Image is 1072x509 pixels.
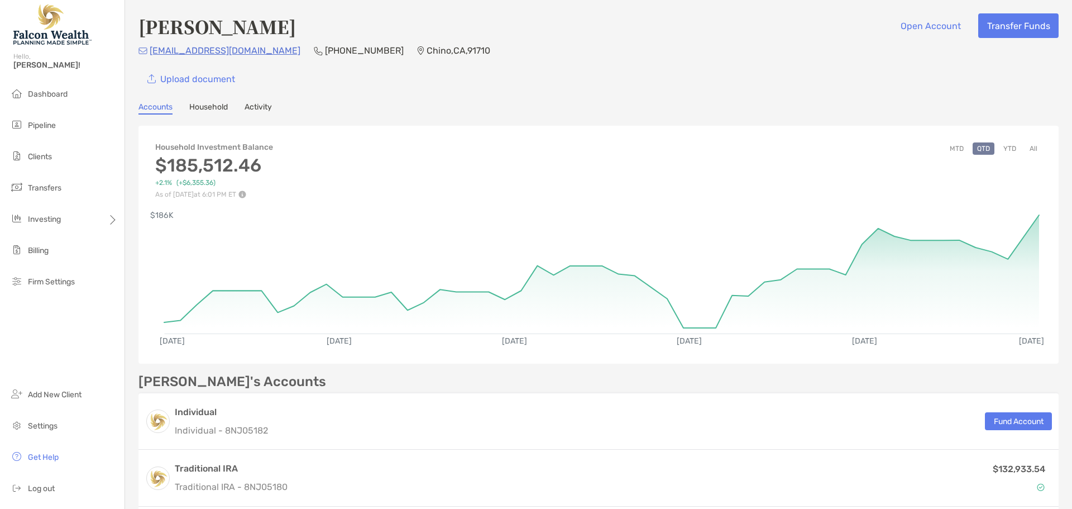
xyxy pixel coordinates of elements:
p: [PERSON_NAME]'s Accounts [138,375,326,389]
a: Household [189,102,228,115]
a: Activity [245,102,272,115]
img: button icon [147,74,156,84]
span: Get Help [28,453,59,462]
span: Firm Settings [28,277,75,287]
h4: [PERSON_NAME] [138,13,296,39]
img: Falcon Wealth Planning Logo [13,4,92,45]
h3: Individual [175,406,268,419]
p: [EMAIL_ADDRESS][DOMAIN_NAME] [150,44,300,58]
text: [DATE] [852,336,877,346]
button: YTD [999,142,1021,155]
p: [PHONE_NUMBER] [325,44,404,58]
text: [DATE] [502,336,527,346]
h3: $185,512.46 [155,155,273,176]
button: QTD [973,142,994,155]
img: Account Status icon [1037,483,1045,491]
img: pipeline icon [10,118,23,131]
img: transfers icon [10,180,23,194]
span: Log out [28,484,55,493]
img: Phone Icon [314,46,323,55]
text: [DATE] [1019,336,1044,346]
text: $186K [150,211,174,220]
span: Add New Client [28,390,82,399]
img: logo account [147,410,169,432]
h3: Traditional IRA [175,462,288,475]
p: As of [DATE] at 6:01 PM ET [155,191,273,198]
img: logo account [147,467,169,489]
img: get-help icon [10,450,23,463]
span: [PERSON_NAME]! [13,60,118,70]
img: Performance Info [238,191,246,198]
span: Clients [28,152,52,161]
span: ( +$6,355.36 ) [176,179,216,187]
span: Dashboard [28,89,68,99]
p: Traditional IRA - 8NJ05180 [175,480,288,494]
img: settings icon [10,418,23,432]
img: logout icon [10,481,23,494]
button: Open Account [892,13,969,38]
img: Location Icon [417,46,424,55]
img: firm-settings icon [10,274,23,288]
img: Email Icon [138,47,147,54]
text: [DATE] [677,336,702,346]
a: Accounts [138,102,173,115]
img: add_new_client icon [10,387,23,401]
h4: Household Investment Balance [155,142,273,152]
span: Pipeline [28,121,56,130]
button: Fund Account [985,412,1052,430]
span: Transfers [28,183,61,193]
text: [DATE] [327,336,352,346]
img: clients icon [10,149,23,163]
button: MTD [945,142,968,155]
p: Individual - 8NJ05182 [175,424,268,437]
button: Transfer Funds [978,13,1059,38]
span: Billing [28,246,49,255]
a: Upload document [138,66,243,91]
img: dashboard icon [10,87,23,100]
span: +2.1% [155,179,172,187]
button: All [1025,142,1042,155]
img: billing icon [10,243,23,256]
p: $132,933.54 [993,462,1045,476]
span: Settings [28,421,58,431]
text: [DATE] [160,336,185,346]
img: investing icon [10,212,23,225]
span: Investing [28,215,61,224]
p: Chino , CA , 91710 [427,44,490,58]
